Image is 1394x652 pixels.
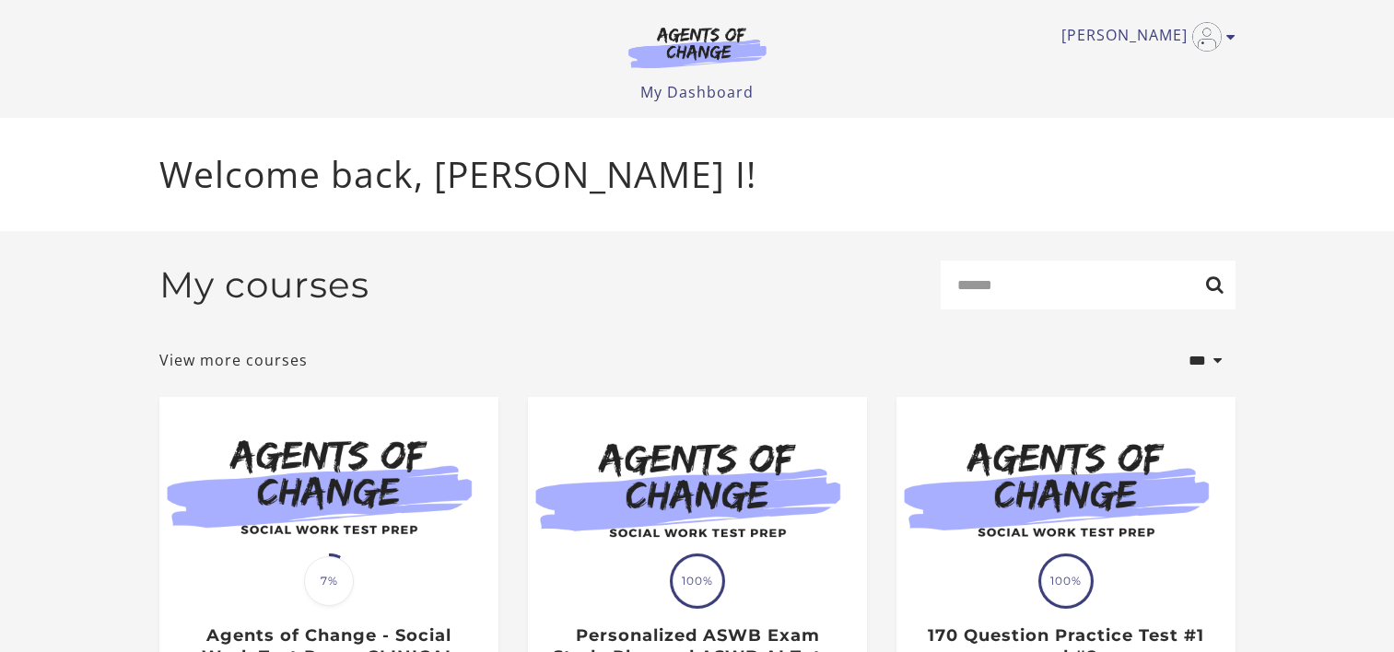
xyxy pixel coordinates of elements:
[159,263,369,307] h2: My courses
[1061,22,1226,52] a: Toggle menu
[609,26,786,68] img: Agents of Change Logo
[159,147,1236,202] p: Welcome back, [PERSON_NAME] I!
[640,82,754,102] a: My Dashboard
[673,556,722,606] span: 100%
[1041,556,1091,606] span: 100%
[159,349,308,371] a: View more courses
[304,556,354,606] span: 7%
